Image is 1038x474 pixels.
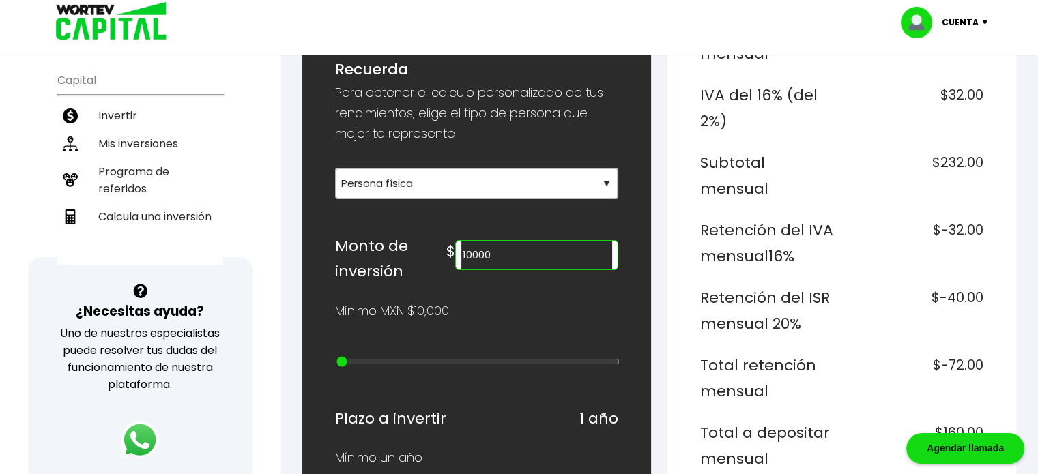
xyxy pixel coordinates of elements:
h6: $-72.00 [847,353,983,404]
h3: ¿Necesitas ayuda? [76,301,204,321]
h6: $32.00 [847,83,983,134]
h6: Total a depositar mensual [700,420,837,471]
h6: Retención del ISR mensual 20% [700,285,837,336]
a: Programa de referidos [57,158,223,203]
a: Mis inversiones [57,130,223,158]
h6: Subtotal mensual [700,150,837,201]
h6: Total retención mensual [700,353,837,404]
h6: 1 año [579,406,618,432]
div: Agendar llamada [906,433,1024,464]
p: Cuenta [942,12,979,33]
img: calculadora-icon.17d418c4.svg [63,209,78,224]
h6: IVA del 16% (del 2%) [700,83,837,134]
h6: Retención del IVA mensual 16% [700,218,837,269]
img: inversiones-icon.6695dc30.svg [63,136,78,151]
h6: $-40.00 [847,285,983,336]
img: logos_whatsapp-icon.242b2217.svg [121,421,159,459]
a: Invertir [57,102,223,130]
h6: $-32.00 [847,218,983,269]
h6: $ [446,239,455,265]
p: Uno de nuestros especialistas puede resolver tus dudas del funcionamiento de nuestra plataforma. [46,325,235,393]
img: recomiendanos-icon.9b8e9327.svg [63,173,78,188]
img: invertir-icon.b3b967d7.svg [63,108,78,123]
ul: Capital [57,65,223,265]
p: Para obtener el calculo personalizado de tus rendimientos, elige el tipo de persona que mejor te ... [335,83,618,144]
h6: Monto de inversión [335,233,446,284]
a: Calcula una inversión [57,203,223,231]
img: profile-image [901,7,942,38]
h6: $232.00 [847,150,983,201]
h6: $160.00 [847,420,983,471]
h6: Plazo a invertir [335,406,446,432]
img: icon-down [979,20,997,25]
p: Mínimo MXN $10,000 [335,301,449,321]
h6: Recuerda [335,57,618,83]
p: Mínimo un año [335,447,422,468]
